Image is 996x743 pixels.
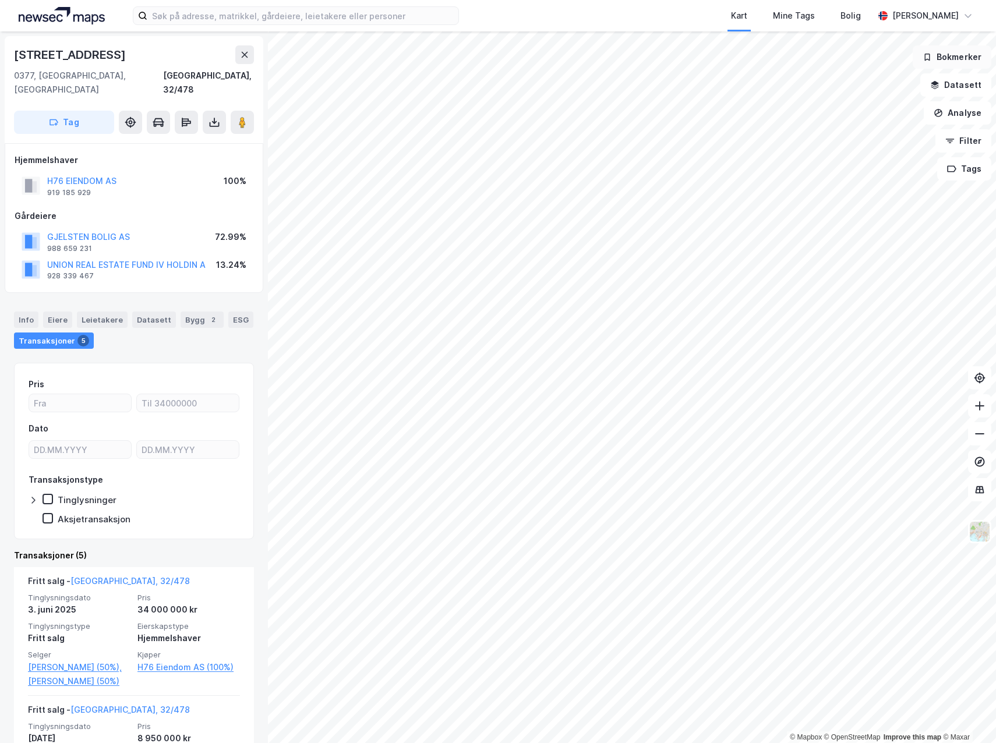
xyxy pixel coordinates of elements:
button: Bokmerker [913,45,991,69]
div: 2 [207,314,219,325]
span: Pris [137,721,240,731]
a: H76 Eiendom AS (100%) [137,660,240,674]
div: Transaksjoner (5) [14,549,254,562]
div: Fritt salg - [28,703,190,721]
div: Transaksjonstype [29,473,103,487]
div: Kontrollprogram for chat [938,687,996,743]
button: Filter [935,129,991,153]
input: DD.MM.YYYY [29,441,131,458]
img: logo.a4113a55bc3d86da70a041830d287a7e.svg [19,7,105,24]
button: Analyse [924,101,991,125]
a: [PERSON_NAME] (50%) [28,674,130,688]
a: [GEOGRAPHIC_DATA], 32/478 [70,576,190,586]
div: 72.99% [215,230,246,244]
span: Pris [137,593,240,603]
div: Leietakere [77,312,128,328]
div: Bygg [181,312,224,328]
img: Z [969,521,991,543]
input: Fra [29,394,131,412]
div: Dato [29,422,48,436]
div: 919 185 929 [47,188,91,197]
input: DD.MM.YYYY [137,441,239,458]
div: 100% [224,174,246,188]
div: [PERSON_NAME] [892,9,959,23]
div: Aksjetransaksjon [58,514,130,525]
div: Eiere [43,312,72,328]
a: [GEOGRAPHIC_DATA], 32/478 [70,705,190,714]
div: Transaksjoner [14,332,94,349]
div: Fritt salg - [28,574,190,593]
div: [GEOGRAPHIC_DATA], 32/478 [163,69,254,97]
div: Hjemmelshaver [137,631,240,645]
div: [STREET_ADDRESS] [14,45,128,64]
span: Tinglysningsdato [28,593,130,603]
span: Kjøper [137,650,240,660]
a: Improve this map [884,733,941,741]
a: OpenStreetMap [824,733,881,741]
div: Info [14,312,38,328]
div: Fritt salg [28,631,130,645]
input: Søk på adresse, matrikkel, gårdeiere, leietakere eller personer [147,7,458,24]
div: 928 339 467 [47,271,94,281]
span: Tinglysningsdato [28,721,130,731]
span: Selger [28,650,130,660]
div: Hjemmelshaver [15,153,253,167]
div: Mine Tags [773,9,815,23]
div: ESG [228,312,253,328]
div: Pris [29,377,44,391]
input: Til 34000000 [137,394,239,412]
div: Kart [731,9,747,23]
span: Tinglysningstype [28,621,130,631]
div: 13.24% [216,258,246,272]
div: 34 000 000 kr [137,603,240,617]
span: Eierskapstype [137,621,240,631]
button: Tag [14,111,114,134]
div: Bolig [840,9,861,23]
div: Tinglysninger [58,494,116,505]
div: 3. juni 2025 [28,603,130,617]
div: Datasett [132,312,176,328]
button: Datasett [920,73,991,97]
iframe: Chat Widget [938,687,996,743]
div: 988 659 231 [47,244,92,253]
div: 0377, [GEOGRAPHIC_DATA], [GEOGRAPHIC_DATA] [14,69,163,97]
div: 5 [77,335,89,346]
a: [PERSON_NAME] (50%), [28,660,130,674]
div: Gårdeiere [15,209,253,223]
button: Tags [937,157,991,181]
a: Mapbox [790,733,822,741]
